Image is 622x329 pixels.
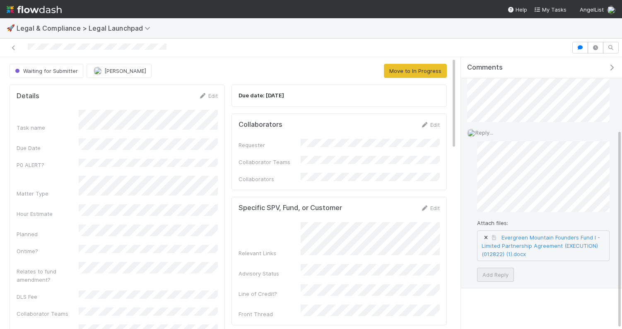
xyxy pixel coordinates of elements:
[384,64,447,78] button: Move to In Progress
[17,247,79,255] div: Ontime?
[17,144,79,152] div: Due Date
[239,290,301,298] div: Line of Credit?
[607,6,615,14] img: avatar_4aa8e4fd-f2b7-45ba-a6a5-94a913ad1fe4.png
[17,293,79,301] div: DLS Fee
[7,24,15,31] span: 🚀
[477,219,508,227] label: Attach files:
[17,210,79,218] div: Hour Estimate
[239,310,301,318] div: Front Thread
[10,64,83,78] button: Waiting for Submitter
[467,63,503,72] span: Comments
[17,123,79,132] div: Task name
[420,121,440,128] a: Edit
[239,269,301,278] div: Advisory Status
[534,5,567,14] a: My Tasks
[534,6,567,13] span: My Tasks
[420,205,440,211] a: Edit
[17,310,79,318] div: Collaborator Teams
[475,129,493,136] span: Reply...
[239,121,282,129] h5: Collaborators
[17,267,79,284] div: Relates to fund amendment?
[198,92,218,99] a: Edit
[17,92,39,100] h5: Details
[467,129,475,137] img: avatar_4aa8e4fd-f2b7-45ba-a6a5-94a913ad1fe4.png
[17,189,79,198] div: Matter Type
[17,24,154,32] span: Legal & Compliance > Legal Launchpad
[7,2,62,17] img: logo-inverted-e16ddd16eac7371096b0.svg
[17,230,79,238] div: Planned
[13,68,78,74] span: Waiting for Submitter
[239,175,301,183] div: Collaborators
[239,141,301,149] div: Requester
[239,249,301,257] div: Relevant Links
[482,234,600,257] a: Evergreen Mountain Founders Fund I - Limited Partnership Agreement (EXECUTION)(012822) (1).docx
[507,5,527,14] div: Help
[580,6,604,13] span: AngelList
[477,268,514,282] button: Add Reply
[17,161,79,169] div: P0 ALERT?
[239,158,301,166] div: Collaborator Teams
[239,204,342,212] h5: Specific SPV, Fund, or Customer
[239,92,284,99] strong: Due date: [DATE]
